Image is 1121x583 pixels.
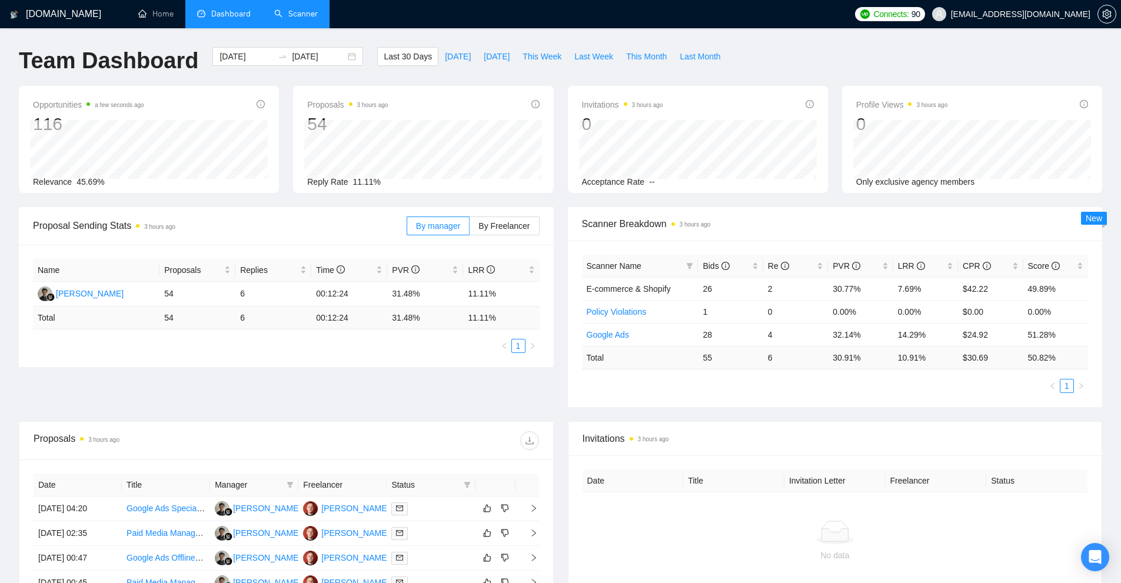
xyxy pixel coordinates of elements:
td: 54 [159,307,235,329]
span: info-circle [806,100,814,108]
button: right [1074,379,1088,393]
span: Proposal Sending Stats [33,218,407,233]
span: right [520,529,538,537]
a: Google Ads [587,330,629,339]
td: Total [33,307,159,329]
th: Freelancer [298,474,387,497]
span: info-circle [721,262,730,270]
button: right [525,339,540,353]
th: Invitation Letter [784,469,886,492]
span: info-circle [1080,100,1088,108]
h1: Team Dashboard [19,47,198,75]
span: info-circle [531,100,540,108]
span: user [935,10,943,18]
span: Last Week [574,50,613,63]
div: [PERSON_NAME] [233,527,301,539]
button: dislike [498,501,512,515]
time: 3 hours ago [357,102,388,108]
span: Relevance [33,177,72,186]
div: [PERSON_NAME] [233,502,301,515]
button: like [480,526,494,540]
span: PVR [392,265,420,275]
span: like [483,553,491,562]
button: Last Month [673,47,727,66]
th: Manager [210,474,298,497]
img: logo [10,5,18,24]
a: MH[PERSON_NAME] [215,528,301,537]
td: 2 [763,277,828,300]
span: Proposals [307,98,388,112]
button: This Month [620,47,673,66]
span: info-circle [1052,262,1060,270]
span: Score [1028,261,1060,271]
a: setting [1097,9,1116,19]
button: left [497,339,511,353]
td: 11.11 % [463,307,539,329]
span: Invitations [582,98,663,112]
span: dislike [501,553,509,562]
td: [DATE] 04:20 [34,497,122,521]
td: 31.48 % [387,307,463,329]
img: gigradar-bm.png [224,508,232,516]
td: 30.77% [828,277,893,300]
div: [PERSON_NAME] [56,287,124,300]
span: right [520,554,538,562]
td: 30.91 % [828,346,893,369]
td: 31.48% [387,282,463,307]
td: $0.00 [958,300,1023,323]
span: LRR [898,261,925,271]
span: filter [464,481,471,488]
img: MH [215,526,229,541]
button: This Week [516,47,568,66]
span: dashboard [197,9,205,18]
span: Status [391,478,458,491]
span: -- [649,177,654,186]
td: 55 [698,346,763,369]
a: MH[PERSON_NAME] [215,552,301,562]
div: 54 [307,113,388,135]
td: 26 [698,277,763,300]
img: gigradar-bm.png [224,532,232,541]
button: dislike [498,551,512,565]
span: filter [287,481,294,488]
a: Paid Media Manager/ Specialist [127,528,242,538]
span: like [483,528,491,538]
span: info-circle [411,265,420,274]
a: Google Ads Offline Conversion Integration Specialist [127,553,318,562]
th: Title [122,474,210,497]
td: Total [582,346,698,369]
button: like [480,501,494,515]
td: 54 [159,282,235,307]
span: LRR [468,265,495,275]
span: mail [396,505,403,512]
span: mail [396,554,403,561]
div: [PERSON_NAME] [321,527,389,539]
span: info-circle [781,262,789,270]
input: End date [292,50,345,63]
span: dislike [501,504,509,513]
span: Proposals [164,264,222,276]
div: [PERSON_NAME] [233,551,301,564]
span: filter [461,476,473,494]
button: Last 30 Days [377,47,438,66]
a: AM[PERSON_NAME] [303,528,389,537]
img: gigradar-bm.png [46,293,55,301]
span: Last Month [680,50,720,63]
div: 116 [33,113,144,135]
td: Paid Media Manager/ Specialist [122,521,210,546]
th: Title [683,469,784,492]
th: Proposals [159,259,235,282]
input: Start date [219,50,273,63]
img: gigradar-bm.png [224,557,232,565]
button: setting [1097,5,1116,24]
div: 0 [582,113,663,135]
td: 00:12:24 [311,307,387,329]
a: AM[PERSON_NAME] [303,552,389,562]
span: setting [1098,9,1116,19]
span: New [1086,214,1102,223]
td: 7.69% [893,277,958,300]
span: Scanner Name [587,261,641,271]
span: Manager [215,478,282,491]
span: Profile Views [856,98,948,112]
button: [DATE] [438,47,477,66]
